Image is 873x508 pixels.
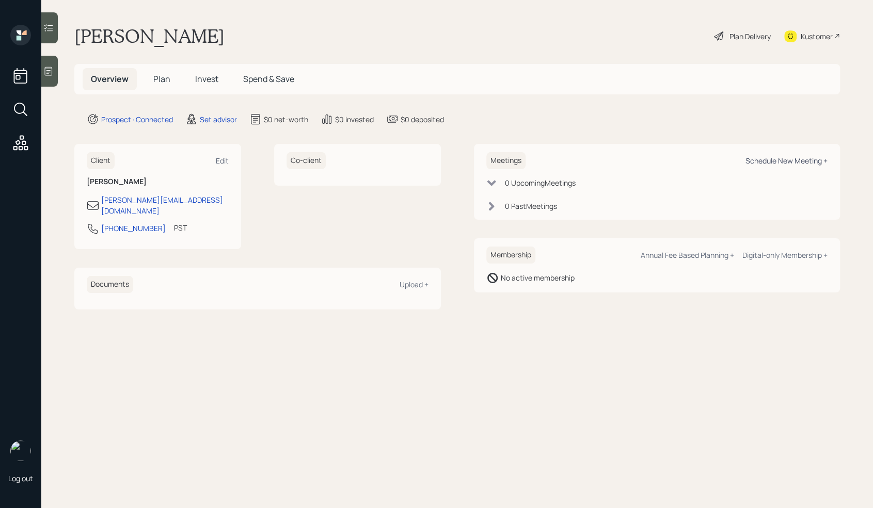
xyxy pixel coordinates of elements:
[801,31,833,42] div: Kustomer
[243,73,294,85] span: Spend & Save
[287,152,326,169] h6: Co-client
[101,114,173,125] div: Prospect · Connected
[641,250,734,260] div: Annual Fee Based Planning +
[101,223,166,234] div: [PHONE_NUMBER]
[742,250,828,260] div: Digital-only Membership +
[195,73,218,85] span: Invest
[335,114,374,125] div: $0 invested
[87,177,229,186] h6: [PERSON_NAME]
[505,177,576,188] div: 0 Upcoming Meeting s
[101,194,229,216] div: [PERSON_NAME][EMAIL_ADDRESS][DOMAIN_NAME]
[87,276,133,293] h6: Documents
[74,25,225,47] h1: [PERSON_NAME]
[745,156,828,166] div: Schedule New Meeting +
[153,73,170,85] span: Plan
[729,31,771,42] div: Plan Delivery
[91,73,129,85] span: Overview
[264,114,308,125] div: $0 net-worth
[216,156,229,166] div: Edit
[505,201,557,211] div: 0 Past Meeting s
[8,473,33,483] div: Log out
[486,152,526,169] h6: Meetings
[174,222,187,233] div: PST
[401,114,444,125] div: $0 deposited
[486,247,535,264] h6: Membership
[400,280,428,289] div: Upload +
[501,272,575,283] div: No active membership
[10,440,31,461] img: retirable_logo.png
[87,152,115,169] h6: Client
[200,114,237,125] div: Set advisor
